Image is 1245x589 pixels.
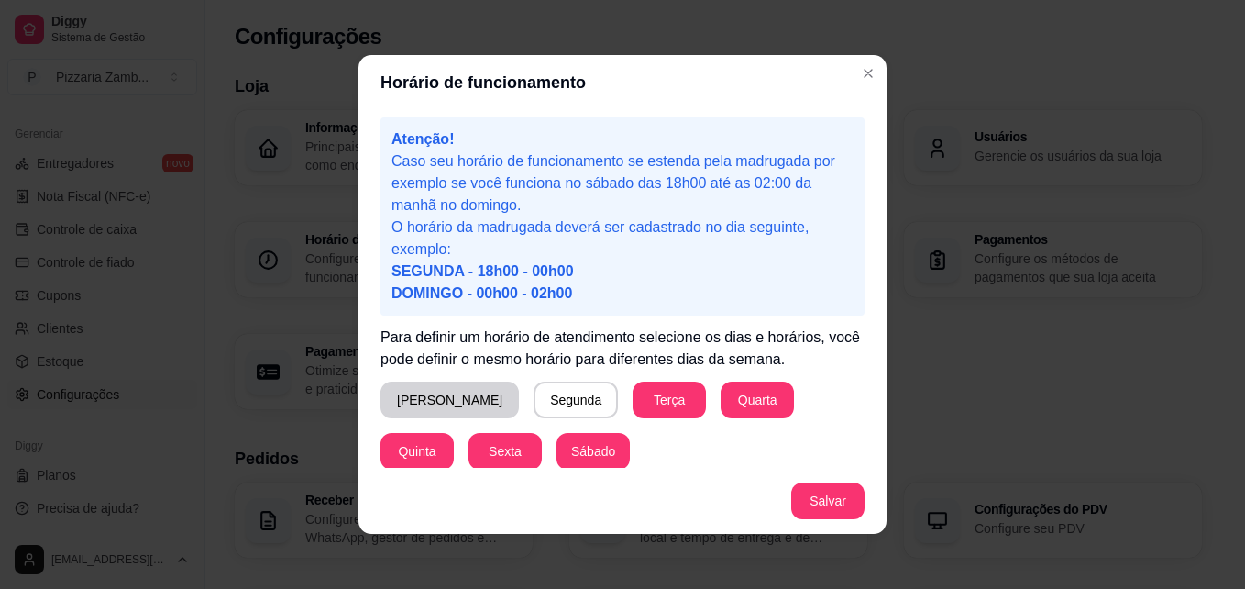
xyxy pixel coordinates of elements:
[391,263,574,279] span: SEGUNDA - 18h00 - 00h00
[391,285,572,301] span: DOMINGO - 00h00 - 02h00
[791,483,865,519] button: Salvar
[380,433,454,470] button: Quinta
[854,59,883,88] button: Close
[633,382,706,418] button: Terça
[468,433,542,470] button: Sexta
[391,150,854,217] p: Caso seu horário de funcionamento se estenda pela madrugada por exemplo se você funciona no sábad...
[380,327,865,371] p: Para definir um horário de atendimento selecione os dias e horários, você pode definir o mesmo ho...
[358,55,887,110] header: Horário de funcionamento
[391,217,854,305] p: O horário da madrugada deverá ser cadastrado no dia seguinte, exemplo:
[534,382,618,418] button: Segunda
[391,128,854,150] p: Atenção!
[721,382,794,418] button: Quarta
[556,433,630,470] button: Sábado
[380,382,519,418] button: [PERSON_NAME]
